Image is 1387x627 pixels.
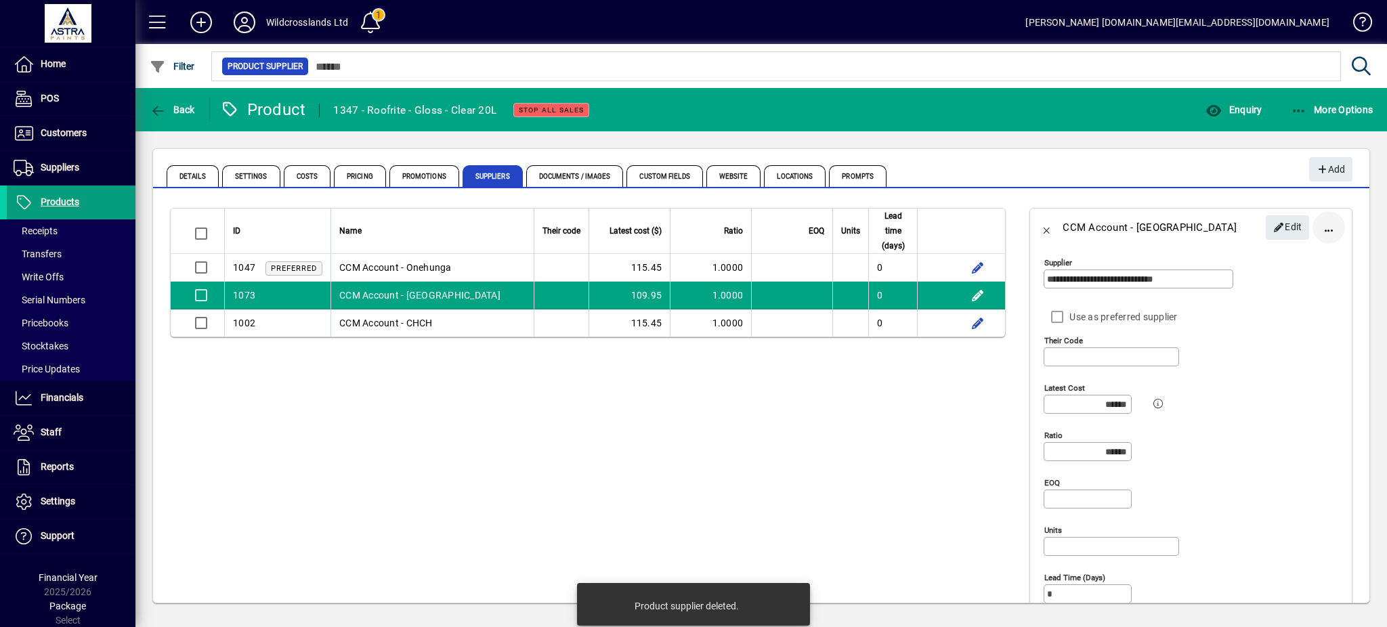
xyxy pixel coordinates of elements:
span: Documents / Images [526,165,624,187]
mat-label: Their code [1044,336,1083,345]
button: Add [1309,157,1352,181]
mat-label: Supplier [1044,258,1072,267]
div: 1047 [233,261,255,275]
span: Pricing [334,165,386,187]
span: Receipts [14,225,58,236]
span: Back [150,104,195,115]
span: Support [41,530,74,541]
span: Settings [222,165,280,187]
td: CCM Account - [GEOGRAPHIC_DATA] [330,282,534,309]
span: Units [841,223,860,238]
mat-label: Lead time (days) [1044,573,1105,582]
span: EOQ [809,223,824,238]
button: Back [146,98,198,122]
span: Product Supplier [228,60,303,73]
button: Filter [146,54,198,79]
div: 1002 [233,316,255,330]
span: Financials [41,392,83,403]
a: Pricebooks [7,311,135,334]
mat-label: Latest cost [1044,383,1085,393]
button: Edit [966,257,988,278]
span: Pricebooks [14,318,68,328]
td: 1.0000 [670,282,751,309]
span: Serial Numbers [14,295,85,305]
td: CCM Account - Onehunga [330,254,534,282]
span: Details [167,165,219,187]
span: Website [706,165,761,187]
div: [PERSON_NAME] [DOMAIN_NAME][EMAIL_ADDRESS][DOMAIN_NAME] [1025,12,1329,33]
a: Support [7,519,135,553]
a: Knowledge Base [1343,3,1370,47]
span: More Options [1291,104,1373,115]
a: Home [7,47,135,81]
span: Suppliers [41,162,79,173]
button: Enquiry [1202,98,1265,122]
button: Edit [966,284,988,306]
a: Customers [7,116,135,150]
td: 0 [868,309,917,337]
span: Costs [284,165,331,187]
a: Write Offs [7,265,135,288]
div: Product [220,99,306,121]
span: Settings [41,496,75,506]
span: Stop all sales [519,106,584,114]
div: Wildcrosslands Ltd [266,12,348,33]
a: Suppliers [7,151,135,185]
button: Add [179,10,223,35]
div: 1073 [233,288,255,302]
span: Staff [41,427,62,437]
span: Ratio [724,223,743,238]
button: Back [1030,211,1063,244]
span: Enquiry [1205,104,1262,115]
app-page-header-button: Back [135,98,210,122]
span: Edit [1273,216,1302,238]
a: Price Updates [7,358,135,381]
button: More Options [1287,98,1377,122]
td: 0 [868,282,917,309]
td: 109.95 [589,282,670,309]
a: Transfers [7,242,135,265]
span: Add [1316,158,1345,181]
td: 1.0000 [670,254,751,282]
button: Profile [223,10,266,35]
span: Promotions [389,165,459,187]
a: Reports [7,450,135,484]
span: Transfers [14,248,62,259]
a: POS [7,82,135,116]
a: Settings [7,485,135,519]
span: Lead time (days) [877,209,909,253]
span: Suppliers [463,165,523,187]
span: Prompts [829,165,887,187]
span: Package [49,601,86,611]
td: CCM Account - CHCH [330,309,534,337]
button: Edit [1266,215,1309,240]
span: Write Offs [14,272,64,282]
a: Staff [7,416,135,450]
span: Reports [41,461,74,472]
span: Custom Fields [626,165,702,187]
td: 115.45 [589,309,670,337]
span: Customers [41,127,87,138]
span: Filter [150,61,195,72]
span: Price Updates [14,364,80,374]
div: Product supplier deleted. [635,599,739,613]
div: CCM Account - [GEOGRAPHIC_DATA] [1063,217,1237,238]
span: Stocktakes [14,341,68,351]
span: Products [41,196,79,207]
a: Serial Numbers [7,288,135,311]
td: 0 [868,254,917,282]
button: Edit [966,312,988,334]
a: Financials [7,381,135,415]
td: 1.0000 [670,309,751,337]
span: Latest cost ($) [610,223,662,238]
div: 1347 - Roofrite - Gloss - Clear 20L [333,100,496,121]
span: ID [233,223,240,238]
span: Their code [542,223,580,238]
mat-label: Ratio [1044,431,1063,440]
mat-label: Units [1044,525,1062,535]
button: More options [1313,211,1345,244]
span: Financial Year [39,572,98,583]
span: Name [339,223,362,238]
span: Preferred [271,264,317,273]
